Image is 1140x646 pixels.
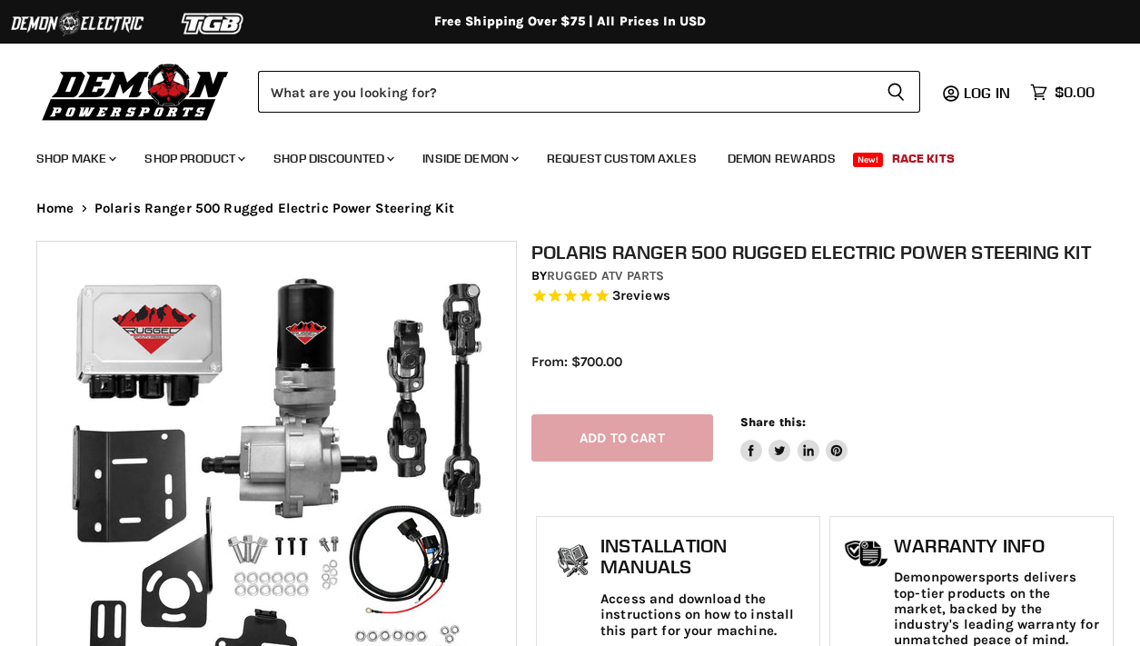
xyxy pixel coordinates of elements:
[533,140,710,177] a: Request Custom Axles
[531,241,1118,263] h1: Polaris Ranger 500 Rugged Electric Power Steering Kit
[1021,79,1104,105] a: $0.00
[23,133,1090,177] ul: Main menu
[600,591,810,639] p: Access and download the instructions on how to install this part for your machine.
[258,71,872,113] input: Search
[547,268,664,283] a: Rugged ATV Parts
[531,353,622,370] span: From: $700.00
[878,140,968,177] a: Race Kits
[36,201,74,216] a: Home
[964,84,1010,102] span: Log in
[531,287,1118,306] span: Rated 4.7 out of 5 stars 3 reviews
[872,71,920,113] button: Search
[94,201,455,216] span: Polaris Ranger 500 Rugged Electric Power Steering Kit
[550,540,596,585] img: install_manual-icon.png
[956,84,1021,101] a: Log in
[36,59,235,124] img: Demon Powersports
[894,535,1104,557] h1: Warranty Info
[740,414,848,462] aside: Share this:
[258,71,920,113] form: Product
[740,415,806,429] span: Share this:
[409,140,530,177] a: Inside Demon
[260,140,405,177] a: Shop Discounted
[844,540,889,568] img: warranty-icon.png
[1055,84,1095,101] span: $0.00
[531,266,1118,286] div: by
[853,153,884,167] span: New!
[131,140,256,177] a: Shop Product
[714,140,849,177] a: Demon Rewards
[620,287,670,303] span: reviews
[145,6,282,41] img: TGB Logo 2
[612,287,670,303] span: 3 reviews
[9,6,145,41] img: Demon Electric Logo 2
[600,535,810,578] h1: Installation Manuals
[23,140,127,177] a: Shop Make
